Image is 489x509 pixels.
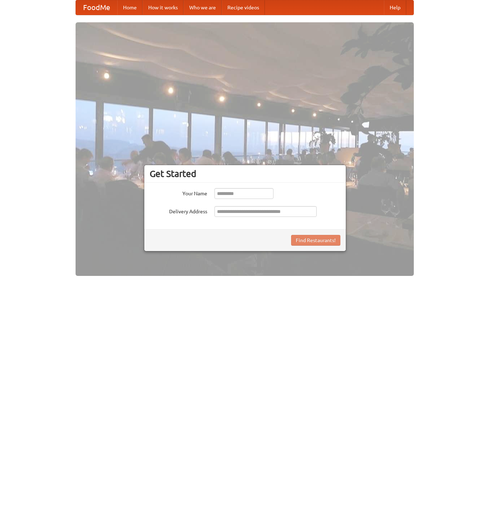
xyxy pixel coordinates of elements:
[142,0,184,15] a: How it works
[222,0,265,15] a: Recipe videos
[150,168,340,179] h3: Get Started
[184,0,222,15] a: Who we are
[150,188,207,197] label: Your Name
[117,0,142,15] a: Home
[291,235,340,246] button: Find Restaurants!
[384,0,406,15] a: Help
[76,0,117,15] a: FoodMe
[150,206,207,215] label: Delivery Address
